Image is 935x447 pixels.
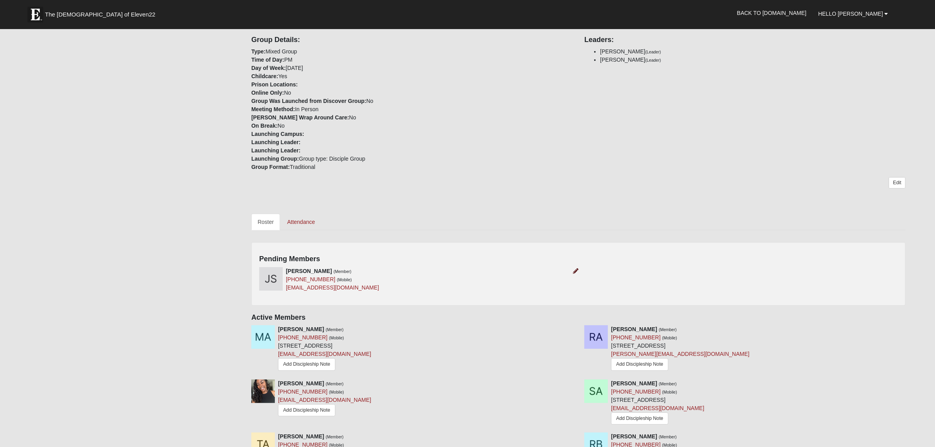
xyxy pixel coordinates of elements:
[27,7,43,22] img: Eleven22 logo
[286,276,335,282] a: [PHONE_NUMBER]
[337,277,352,282] small: (Mobile)
[611,388,661,395] a: [PHONE_NUMBER]
[889,177,906,189] a: Edit
[281,214,321,230] a: Attendance
[278,351,371,357] a: [EMAIL_ADDRESS][DOMAIN_NAME]
[278,404,335,416] a: Add Discipleship Note
[812,4,894,24] a: Hello [PERSON_NAME]
[251,123,278,129] strong: On Break:
[326,381,344,386] small: (Member)
[611,412,668,425] a: Add Discipleship Note
[611,379,704,427] div: [STREET_ADDRESS]
[251,164,290,170] strong: Group Format:
[251,131,304,137] strong: Launching Campus:
[251,147,300,154] strong: Launching Leader:
[329,335,344,340] small: (Mobile)
[251,156,299,162] strong: Launching Group:
[600,48,906,56] li: [PERSON_NAME]
[333,269,351,274] small: (Member)
[611,325,749,373] div: [STREET_ADDRESS]
[251,90,284,96] strong: Online Only:
[611,334,661,341] a: [PHONE_NUMBER]
[611,326,657,332] strong: [PERSON_NAME]
[611,351,749,357] a: [PERSON_NAME][EMAIL_ADDRESS][DOMAIN_NAME]
[251,48,265,55] strong: Type:
[662,390,677,394] small: (Mobile)
[662,335,677,340] small: (Mobile)
[659,381,677,386] small: (Member)
[600,56,906,64] li: [PERSON_NAME]
[286,268,332,274] strong: [PERSON_NAME]
[278,397,371,403] a: [EMAIL_ADDRESS][DOMAIN_NAME]
[731,3,812,23] a: Back to [DOMAIN_NAME]
[645,49,661,54] small: (Leader)
[584,36,906,44] h4: Leaders:
[251,313,906,322] h4: Active Members
[611,358,668,370] a: Add Discipleship Note
[251,65,286,71] strong: Day of Week:
[611,380,657,387] strong: [PERSON_NAME]
[645,58,661,62] small: (Leader)
[251,114,349,121] strong: [PERSON_NAME] Wrap Around Care:
[251,36,573,44] h4: Group Details:
[24,3,181,22] a: The [DEMOGRAPHIC_DATA] of Eleven22
[278,325,371,372] div: [STREET_ADDRESS]
[326,327,344,332] small: (Member)
[251,81,298,88] strong: Prison Locations:
[329,390,344,394] small: (Mobile)
[659,327,677,332] small: (Member)
[251,57,284,63] strong: Time of Day:
[278,326,324,332] strong: [PERSON_NAME]
[278,358,335,370] a: Add Discipleship Note
[251,73,278,79] strong: Childcare:
[251,106,295,112] strong: Meeting Method:
[278,388,328,395] a: [PHONE_NUMBER]
[611,405,704,411] a: [EMAIL_ADDRESS][DOMAIN_NAME]
[259,255,898,264] h4: Pending Members
[251,214,280,230] a: Roster
[245,30,578,171] div: Mixed Group PM [DATE] Yes No No In Person No No Group type: Disciple Group Traditional
[45,11,156,18] span: The [DEMOGRAPHIC_DATA] of Eleven22
[251,98,366,104] strong: Group Was Launched from Discover Group:
[251,139,300,145] strong: Launching Leader:
[278,334,328,341] a: [PHONE_NUMBER]
[286,284,379,291] a: [EMAIL_ADDRESS][DOMAIN_NAME]
[278,380,324,387] strong: [PERSON_NAME]
[818,11,883,17] span: Hello [PERSON_NAME]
